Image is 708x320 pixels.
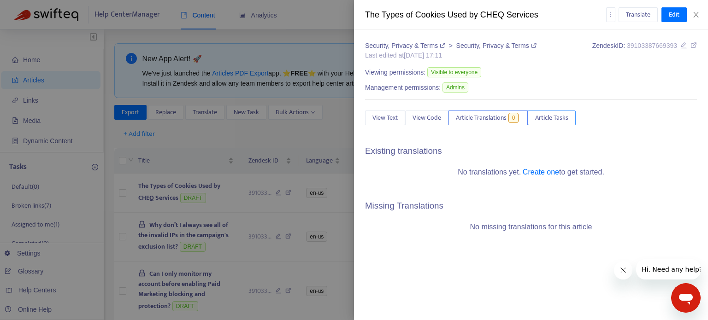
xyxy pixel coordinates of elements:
a: Security, Privacy & Terms [365,42,447,49]
span: Edit [669,10,679,20]
span: close [692,11,700,18]
iframe: Button to launch messaging window [671,283,701,313]
span: Admins [442,82,468,93]
span: Article Translations [456,113,507,123]
span: Viewing permissions: [365,68,425,77]
iframe: Message from company [636,259,701,279]
h5: Existing translations [365,146,697,157]
span: 0 [508,113,519,123]
span: Translate [626,10,650,20]
div: > [365,41,537,51]
button: Article Tasks [528,111,576,125]
button: View Code [405,111,448,125]
span: View Code [413,113,441,123]
div: Zendesk ID: [592,41,697,60]
a: Create one [523,168,559,176]
iframe: Close message [614,261,632,279]
div: No missing translations for this article [470,221,592,233]
button: Article Translations0 [448,111,528,125]
div: No translations yet. to get started. [458,167,604,178]
button: more [606,7,615,22]
span: Hi. Need any help? [6,6,66,14]
span: Management permissions: [365,83,441,93]
button: View Text [365,111,405,125]
span: 39103387669393 [627,42,677,49]
button: Edit [661,7,687,22]
a: Security, Privacy & Terms [456,42,537,49]
span: Visible to everyone [427,67,481,77]
div: Last edited at [DATE] 17:11 [365,51,537,60]
span: Article Tasks [535,113,568,123]
span: View Text [372,113,398,123]
h5: Missing Translations [365,201,697,211]
button: Translate [619,7,658,22]
button: Close [690,11,702,19]
div: The Types of Cookies Used by CHEQ Services [365,9,606,21]
span: more [608,11,614,17]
